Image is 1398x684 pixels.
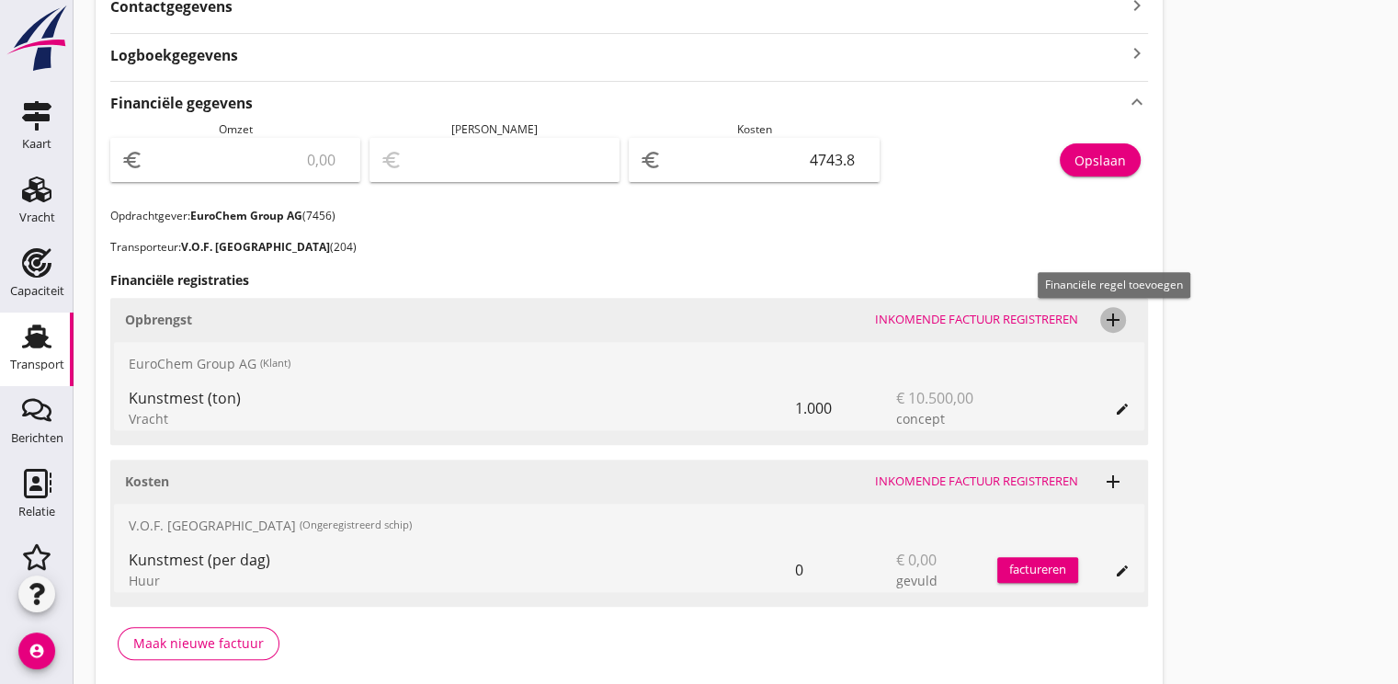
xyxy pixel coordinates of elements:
i: edit [1115,564,1130,578]
i: euro [640,149,662,171]
div: V.O.F. [GEOGRAPHIC_DATA] [114,504,1144,548]
span: € 0,00 [896,549,937,571]
div: Relatie [18,506,55,518]
button: Opslaan [1060,143,1141,177]
div: factureren [997,561,1078,579]
div: EuroChem Group AG [114,342,1144,386]
strong: Opbrengst [125,311,192,328]
small: (Klant) [260,356,290,371]
input: 0,00 [147,145,349,175]
strong: Logboekgegevens [110,45,238,66]
div: Maak nieuwe factuur [133,633,264,653]
i: edit [1115,402,1130,416]
i: account_circle [18,633,55,669]
span: [PERSON_NAME] [451,121,538,137]
div: Kunstmest (per dag) [129,549,795,571]
i: euro [121,149,143,171]
span: Financiële regel toevoegen [1045,277,1183,292]
i: add [1102,471,1124,493]
div: gevuld [896,571,997,590]
strong: V.O.F. [GEOGRAPHIC_DATA] [181,239,330,255]
span: Kosten [737,121,772,137]
span: Omzet [219,121,253,137]
div: Kunstmest (ton) [129,387,795,409]
div: Vracht [129,409,795,428]
div: Capaciteit [10,285,64,297]
small: (Ongeregistreerd schip) [300,518,412,533]
button: factureren [997,557,1078,583]
button: Inkomende factuur registreren [868,469,1085,495]
div: Vracht [19,211,55,223]
div: Opslaan [1074,151,1126,170]
input: 0,00 [665,145,868,175]
div: Berichten [11,432,63,444]
strong: Kosten [125,473,169,490]
div: concept [896,409,997,428]
i: keyboard_arrow_up [1126,89,1148,114]
div: Transport [10,359,64,370]
div: Kaart [22,138,51,150]
p: Transporteur: (204) [110,239,1148,256]
img: logo-small.a267ee39.svg [4,5,70,73]
p: Opdrachtgever: (7456) [110,208,1148,224]
h3: Financiële registraties [110,270,1148,290]
strong: EuroChem Group AG [190,208,302,223]
i: keyboard_arrow_right [1126,41,1148,66]
strong: Financiële gegevens [110,93,253,114]
div: Inkomende factuur registreren [875,311,1078,329]
button: Inkomende factuur registreren [868,307,1085,333]
div: Huur [129,571,795,590]
i: add [1102,309,1124,331]
span: € 10.500,00 [896,387,973,409]
div: Inkomende factuur registreren [875,473,1078,491]
div: 0 [795,548,896,592]
div: 1.000 [795,386,896,430]
button: Maak nieuwe factuur [118,627,279,660]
